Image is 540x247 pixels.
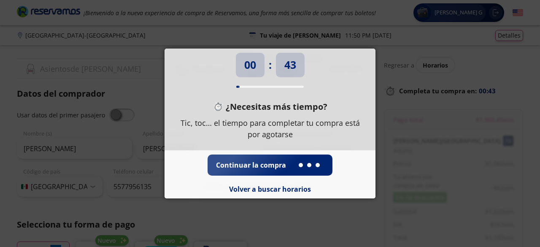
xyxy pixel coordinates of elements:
[269,57,272,73] p: :
[177,117,363,140] p: Tic, toc… el tiempo para completar tu compra está por agotarse
[216,159,324,171] button: Continuar la compra
[226,100,327,113] p: ¿Necesitas más tiempo?
[244,57,256,73] p: 00
[216,160,286,170] p: Continuar la compra
[229,184,311,194] button: Volver a buscar horarios
[284,57,296,73] p: 43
